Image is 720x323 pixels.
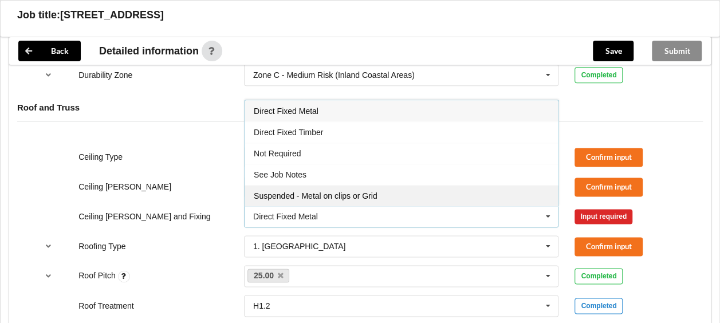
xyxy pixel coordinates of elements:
[254,191,377,200] span: Suspended - Metal on clips or Grid
[575,298,623,314] div: Completed
[575,268,623,284] div: Completed
[78,271,117,280] label: Roof Pitch
[78,212,210,221] label: Ceiling [PERSON_NAME] and Fixing
[253,302,270,310] div: H1.2
[37,65,60,85] button: reference-toggle
[575,178,643,196] button: Confirm input
[254,128,323,137] span: Direct Fixed Timber
[37,266,60,286] button: reference-toggle
[17,9,60,22] h3: Job title:
[18,41,81,61] button: Back
[593,41,634,61] button: Save
[575,148,643,167] button: Confirm input
[254,149,301,158] span: Not Required
[575,237,643,256] button: Confirm input
[247,269,290,282] a: 25.00
[60,9,164,22] h3: [STREET_ADDRESS]
[99,46,199,56] span: Detailed information
[575,67,623,83] div: Completed
[575,209,632,224] div: Input required
[253,71,415,79] div: Zone C - Medium Risk (Inland Coastal Areas)
[78,242,125,251] label: Roofing Type
[78,70,132,80] label: Durability Zone
[254,107,318,116] span: Direct Fixed Metal
[254,170,306,179] span: See Job Notes
[78,152,123,161] label: Ceiling Type
[17,102,703,113] h4: Roof and Truss
[78,301,134,310] label: Roof Treatment
[37,236,60,257] button: reference-toggle
[253,242,345,250] div: 1. [GEOGRAPHIC_DATA]
[78,182,171,191] label: Ceiling [PERSON_NAME]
